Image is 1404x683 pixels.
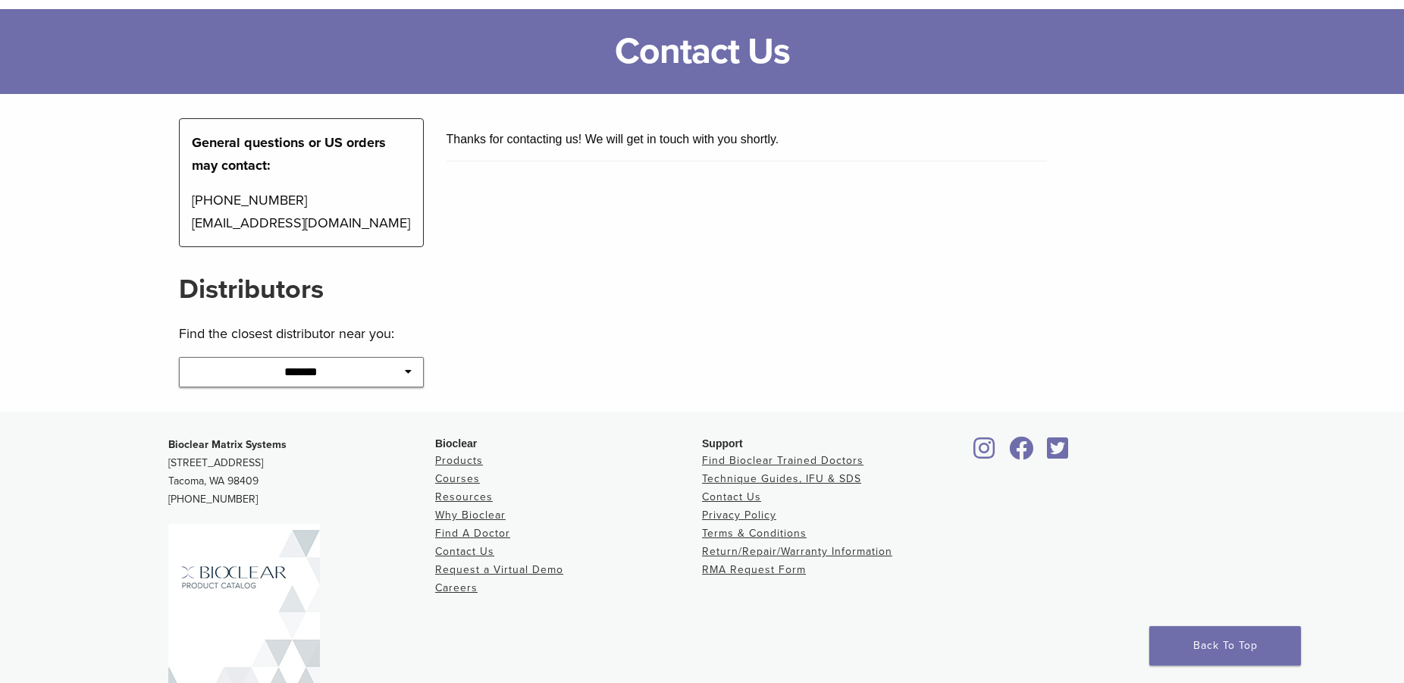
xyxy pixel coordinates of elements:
a: Privacy Policy [702,509,776,522]
a: Bioclear [1004,446,1039,461]
a: Contact Us [435,545,494,558]
strong: General questions or US orders may contact: [192,134,386,174]
span: Bioclear [435,437,477,450]
a: Products [435,454,483,467]
a: Request a Virtual Demo [435,563,563,576]
a: Find A Doctor [435,527,510,540]
a: Bioclear [969,446,1001,461]
p: [STREET_ADDRESS] Tacoma, WA 98409 [PHONE_NUMBER] [168,436,435,509]
a: Contact Us [702,490,761,503]
a: Careers [435,581,478,594]
a: Courses [435,472,480,485]
p: [PHONE_NUMBER] [EMAIL_ADDRESS][DOMAIN_NAME] [192,189,411,234]
a: Resources [435,490,493,503]
a: RMA Request Form [702,563,806,576]
a: Bioclear [1042,446,1073,461]
p: Find the closest distributor near you: [179,322,424,345]
strong: Bioclear Matrix Systems [168,438,287,451]
a: Return/Repair/Warranty Information [702,545,892,558]
a: Why Bioclear [435,509,506,522]
div: Thanks for contacting us! We will get in touch with you shortly. [447,130,1048,149]
a: Technique Guides, IFU & SDS [702,472,861,485]
h2: Distributors [179,271,424,308]
a: Terms & Conditions [702,527,807,540]
a: Find Bioclear Trained Doctors [702,454,863,467]
span: Support [702,437,743,450]
a: Back To Top [1149,626,1301,666]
